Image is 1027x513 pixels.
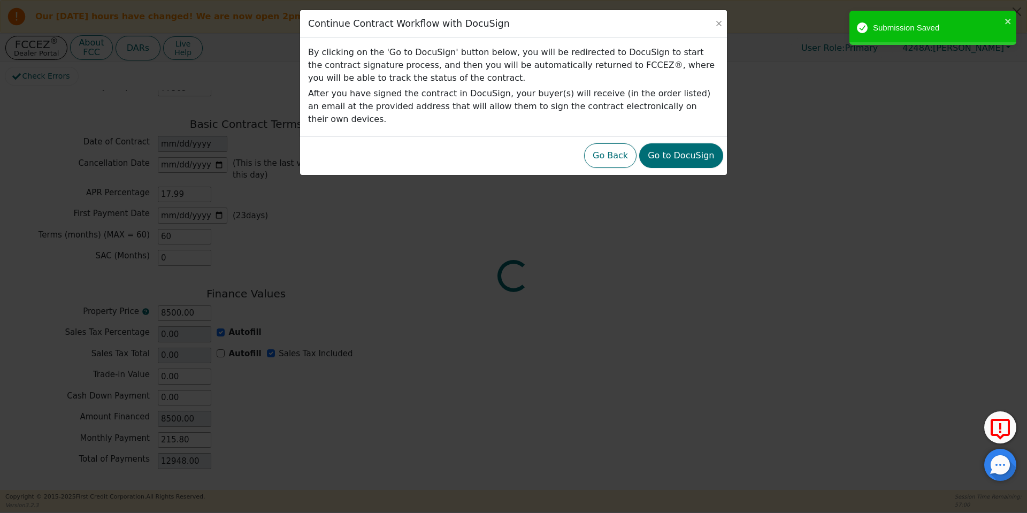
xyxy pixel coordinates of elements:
[308,46,719,85] p: By clicking on the 'Go to DocuSign' button below, you will be redirected to DocuSign to start the...
[714,18,724,29] button: Close
[873,22,1001,34] div: Submission Saved
[984,411,1016,443] button: Report Error to FCC
[308,87,719,126] p: After you have signed the contract in DocuSign, your buyer(s) will receive (in the order listed) ...
[1005,15,1012,27] button: close
[584,143,637,168] button: Go Back
[639,143,723,168] button: Go to DocuSign
[308,18,510,29] h3: Continue Contract Workflow with DocuSign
